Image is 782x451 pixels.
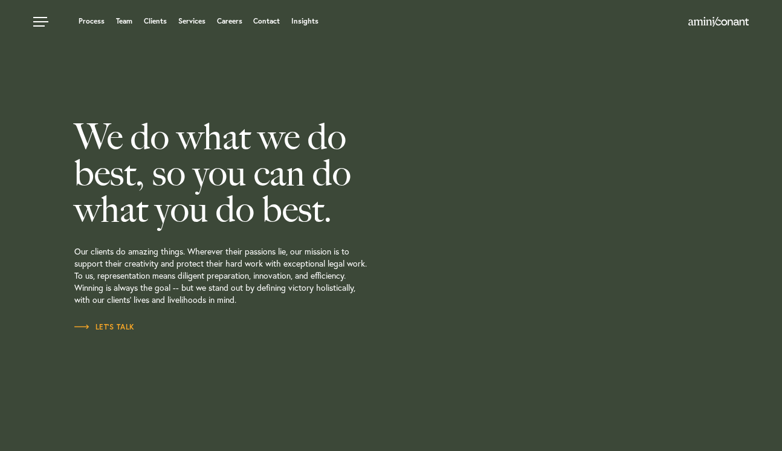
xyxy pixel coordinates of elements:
a: Process [79,18,105,25]
a: Careers [217,18,242,25]
a: Contact [253,18,280,25]
h2: We do what we do best, so you can do what you do best. [74,118,447,227]
p: Our clients do amazing things. Wherever their passions lie, our mission is to support their creat... [74,227,447,321]
a: Insights [291,18,318,25]
span: Let’s Talk [74,323,135,331]
a: Team [116,18,132,25]
img: Amini & Conant [688,17,749,27]
a: Services [178,18,205,25]
a: Let’s Talk [74,321,135,333]
a: Clients [144,18,167,25]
